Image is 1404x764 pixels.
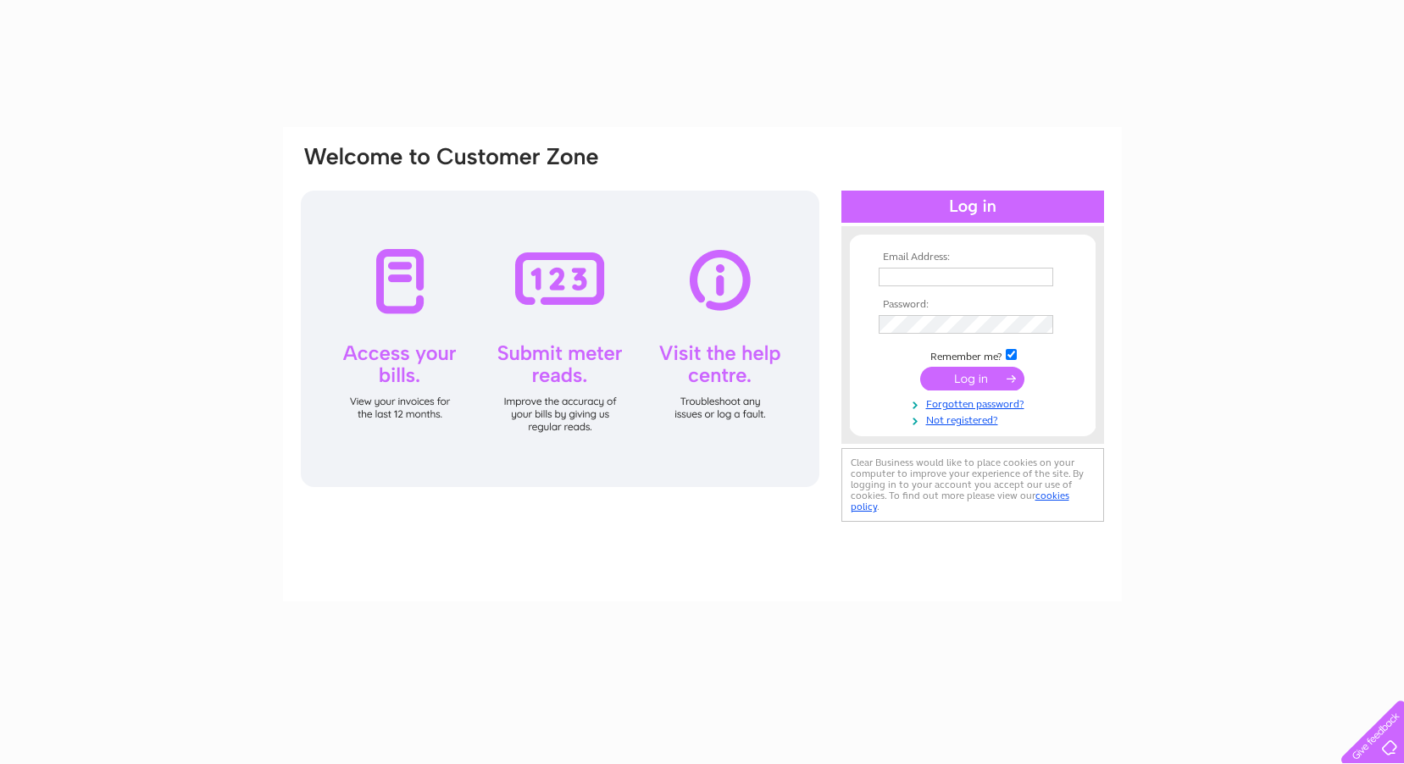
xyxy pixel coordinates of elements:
[841,448,1104,522] div: Clear Business would like to place cookies on your computer to improve your experience of the sit...
[874,299,1071,311] th: Password:
[920,367,1024,390] input: Submit
[879,411,1071,427] a: Not registered?
[879,395,1071,411] a: Forgotten password?
[851,490,1069,512] a: cookies policy
[874,252,1071,263] th: Email Address:
[874,346,1071,363] td: Remember me?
